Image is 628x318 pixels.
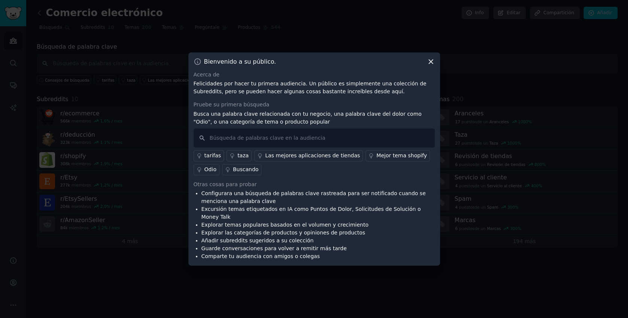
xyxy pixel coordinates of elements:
div: Las mejores aplicaciones de tiendas [265,152,360,160]
li: Excursión temas etiquetados en IA como Puntos de Dolor, Solicitudes de Solución o Money Talk [201,205,435,221]
div: tarifas [204,152,221,160]
li: Añadir subreddits sugeridos a su colección [201,237,435,245]
li: Explorar temas populares basados en el volumen y crecimiento [201,221,435,229]
li: Explorar las categorías de productos y opiniones de productos [201,229,435,237]
a: tarifas [194,150,224,161]
div: Acerca de [194,71,435,79]
a: Buscando [222,164,261,175]
li: Configurara una búsqueda de palabras clave rastreada para ser notificado cuando se menciona una p... [201,190,435,205]
p: Busca una palabra clave relacionada con tu negocio, una palabra clave del dolor como "Odio", o un... [194,110,435,126]
a: taza [227,150,252,161]
div: Odio [204,166,216,173]
a: Mejor tema shopify [365,150,430,161]
input: Búsqueda de palabras clave en la audiencia [194,128,435,148]
p: Felicidades por hacer tu primera audiencia. Un público es simplemente una colección de Subreddits... [194,80,435,96]
a: Odio [194,164,219,175]
h3: Bienvenido a su público. [204,58,276,66]
a: Las mejores aplicaciones de tiendas [254,150,363,161]
li: Guarde conversaciones para volver a remitir más tarde [201,245,435,252]
div: Mejor tema shopify [376,152,427,160]
div: taza [237,152,249,160]
li: Comparte tu audiencia con amigos o colegas [201,252,435,260]
div: Otras cosas para probar [194,181,435,188]
div: Pruebe su primera búsqueda [194,101,435,109]
div: Buscando [233,166,258,173]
